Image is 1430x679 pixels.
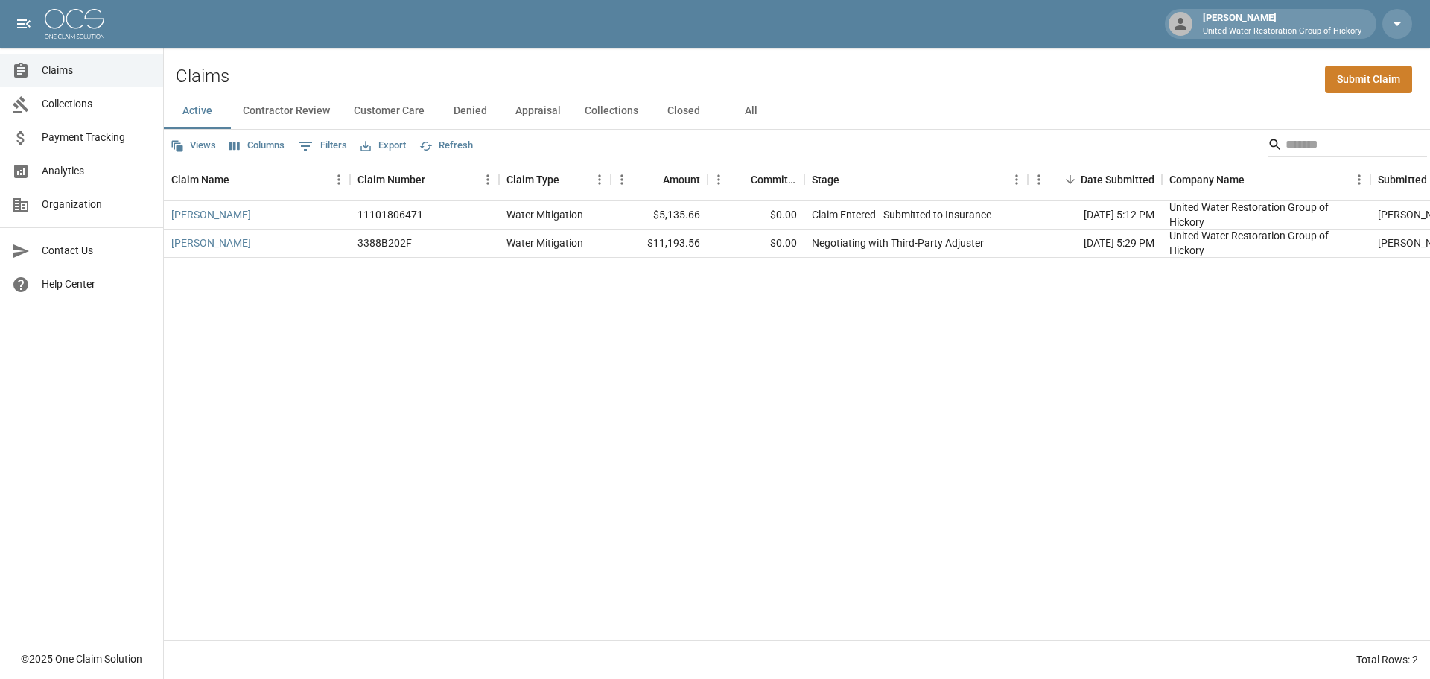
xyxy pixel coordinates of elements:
div: Company Name [1169,159,1245,200]
button: Contractor Review [231,93,342,129]
div: Committed Amount [751,159,797,200]
div: Company Name [1162,159,1370,200]
div: Claim Type [499,159,611,200]
a: [PERSON_NAME] [171,236,251,250]
div: Date Submitted [1081,159,1154,200]
button: Menu [1005,168,1028,191]
div: Claim Number [350,159,499,200]
div: Date Submitted [1028,159,1162,200]
div: Negotiating with Third-Party Adjuster [812,236,984,250]
button: Export [357,134,410,157]
div: Amount [663,159,700,200]
button: Sort [1245,169,1265,190]
span: Analytics [42,163,151,179]
h2: Claims [176,66,229,87]
div: United Water Restoration Group of Hickory [1169,200,1363,230]
div: Stage [804,159,1028,200]
div: [DATE] 5:12 PM [1028,201,1162,230]
button: open drawer [9,9,39,39]
div: $5,135.66 [611,201,708,230]
span: Help Center [42,277,151,292]
div: Amount [611,159,708,200]
div: 3388B202F [357,236,412,250]
img: ocs-logo-white-transparent.png [45,9,104,39]
button: Menu [328,168,350,191]
div: Total Rows: 2 [1356,652,1418,667]
div: $11,193.56 [611,230,708,258]
button: Customer Care [342,93,436,129]
div: Claim Name [171,159,229,200]
span: Collections [42,96,151,112]
button: Menu [1348,168,1370,191]
div: 11101806471 [357,207,423,222]
button: Sort [839,169,860,190]
button: Menu [588,168,611,191]
div: United Water Restoration Group of Hickory [1169,228,1363,258]
button: Select columns [226,134,288,157]
button: Menu [611,168,633,191]
div: Water Mitigation [506,207,583,222]
button: Appraisal [503,93,573,129]
button: Denied [436,93,503,129]
div: Claim Name [164,159,350,200]
a: [PERSON_NAME] [171,207,251,222]
button: Sort [1060,169,1081,190]
button: Menu [708,168,730,191]
div: Committed Amount [708,159,804,200]
div: Claim Type [506,159,559,200]
div: © 2025 One Claim Solution [21,651,142,666]
button: Closed [650,93,717,129]
span: Contact Us [42,243,151,259]
button: Menu [1028,168,1050,191]
button: Sort [730,169,751,190]
div: dynamic tabs [164,93,1430,129]
div: Search [1268,133,1427,160]
button: Sort [425,169,446,190]
button: Active [164,93,231,129]
span: Payment Tracking [42,130,151,145]
button: Menu [477,168,499,191]
div: [DATE] 5:29 PM [1028,230,1162,258]
span: Organization [42,197,151,212]
div: Stage [812,159,839,200]
div: Water Mitigation [506,236,583,250]
button: Collections [573,93,650,129]
button: Show filters [294,134,351,158]
a: Submit Claim [1325,66,1412,93]
button: Refresh [416,134,477,157]
button: Sort [229,169,250,190]
span: Claims [42,63,151,78]
button: All [717,93,784,129]
div: [PERSON_NAME] [1197,10,1367,37]
div: Claim Entered - Submitted to Insurance [812,207,991,222]
button: Sort [559,169,580,190]
div: Claim Number [357,159,425,200]
button: Views [167,134,220,157]
div: $0.00 [708,230,804,258]
button: Sort [642,169,663,190]
div: $0.00 [708,201,804,230]
p: United Water Restoration Group of Hickory [1203,25,1361,38]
